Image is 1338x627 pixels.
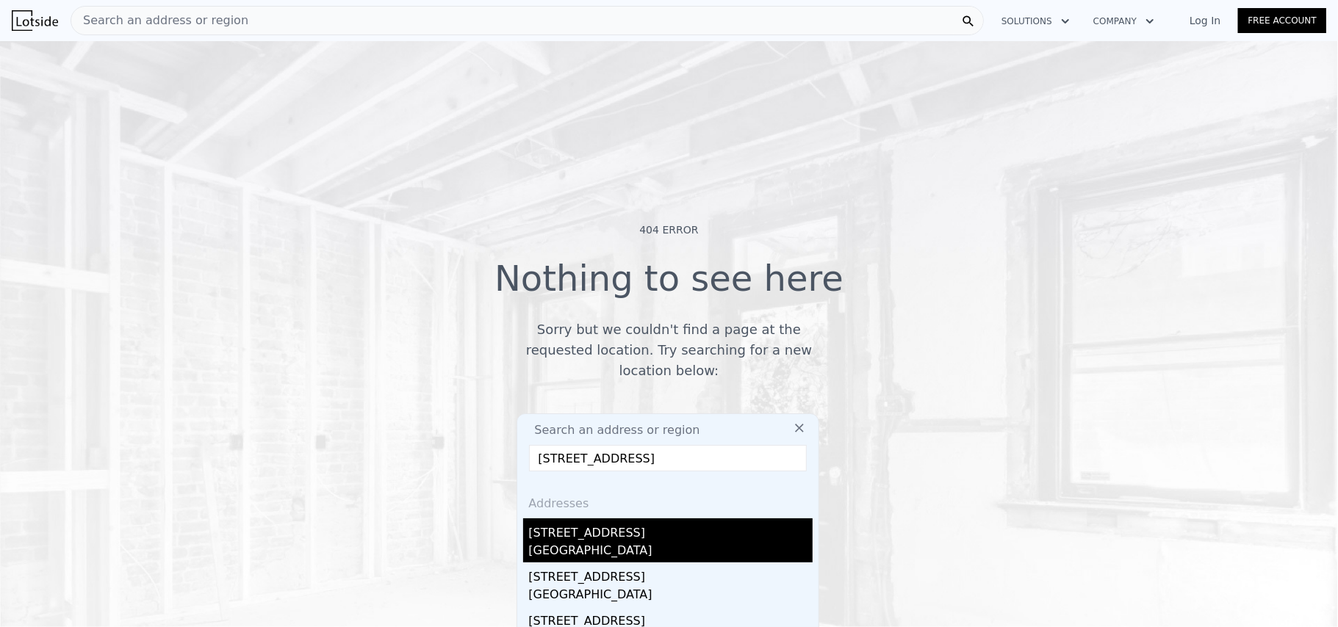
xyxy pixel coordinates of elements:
div: Sorry but we couldn't find a page at the requested location. Try searching for a new location below: [505,319,834,381]
div: [GEOGRAPHIC_DATA] [529,542,813,562]
a: Free Account [1238,8,1326,33]
div: Addresses [523,483,813,518]
button: Company [1082,8,1166,35]
input: Enter an address, city, region, neighborhood or zip code [529,445,807,471]
a: Log In [1172,13,1238,28]
span: Search an address or region [523,421,700,439]
div: 404 Error [639,222,698,237]
button: Solutions [990,8,1082,35]
span: Search an address or region [71,12,248,29]
img: Lotside [12,10,58,31]
div: [STREET_ADDRESS] [529,518,813,542]
div: Nothing to see here [494,261,844,308]
div: [GEOGRAPHIC_DATA] [529,586,813,606]
div: [STREET_ADDRESS] [529,562,813,586]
